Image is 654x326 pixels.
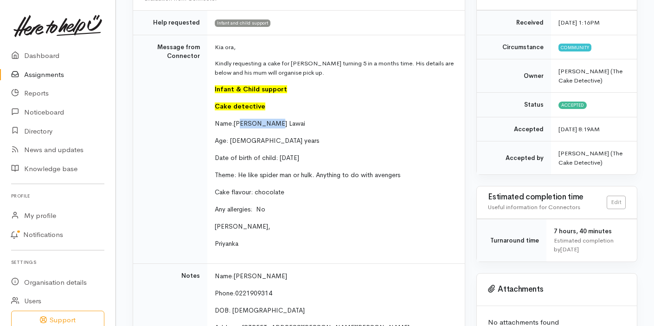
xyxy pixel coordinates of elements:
time: [DATE] [560,245,579,253]
span: : [233,289,235,297]
span: Theme: He like spider man or hulk. Anything to do with avengers [215,171,400,179]
span: Cake detective [215,102,265,110]
span: [PERSON_NAME] (The Cake Detective) [558,67,622,84]
h6: Settings [11,256,104,268]
div: Estimated completion by [554,236,626,254]
td: Status [477,93,551,117]
span: Infant & Child support [215,85,287,93]
h3: Attachments [488,285,626,294]
span: [PERSON_NAME], [215,222,270,230]
td: Help requested [133,11,207,35]
span: Infant and child support [215,19,270,27]
td: Owner [477,59,551,93]
span: DOB: [DEMOGRAPHIC_DATA] [215,306,305,314]
td: Circumstance [477,35,551,59]
span: [PERSON_NAME] Lawai [234,119,305,128]
p: Kia ora, [215,43,454,52]
span: Any allergies: No [215,205,265,213]
td: Received [477,11,551,35]
td: Accepted by [477,141,551,175]
span: [PERSON_NAME] [234,272,287,280]
span: Age: [DEMOGRAPHIC_DATA] years [215,136,319,145]
span: Date of birth of child: [DATE] [215,153,299,162]
span: 7 hours, 40 minutes [554,227,612,235]
time: [DATE] 1:16PM [558,19,600,26]
h6: Profile [11,190,104,202]
span: Name [215,272,232,280]
span: Accepted [558,102,587,109]
span: Priyanka [215,239,238,248]
td: Turnaround time [477,219,546,262]
a: Edit [607,196,626,209]
time: [DATE] 8:19AM [558,125,600,133]
span: Phone [215,289,233,297]
span: Useful information for Connectors [488,203,580,211]
h3: Estimated completion time [488,193,607,202]
span: Name: [215,119,234,128]
span: 0221909314 [235,289,272,297]
td: Accepted [477,117,551,141]
span: Community [558,44,591,51]
span: : [232,272,234,280]
td: [PERSON_NAME] (The Cake Detective) [551,141,637,175]
p: Kindly requesting a cake for [PERSON_NAME] turning 5 in a months time. His details are below and ... [215,59,454,77]
span: Cake flavour: chocolate [215,188,284,196]
td: Message from Connector [133,35,207,264]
